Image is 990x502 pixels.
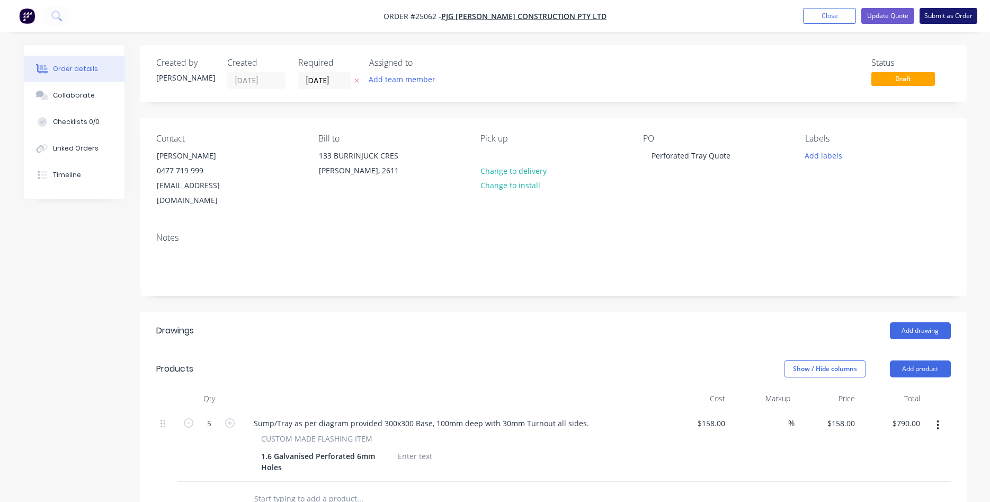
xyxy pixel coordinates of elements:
div: Total [859,388,924,409]
div: 0477 719 999 [157,163,245,178]
button: Change to install [475,178,546,192]
button: Order details [24,56,124,82]
div: Linked Orders [53,144,99,153]
div: Timeline [53,170,81,180]
a: PJG [PERSON_NAME] CONSTRUCTION PTY LTD [441,11,607,21]
div: Cost [665,388,730,409]
div: Bill to [318,134,463,144]
button: Add product [890,360,951,377]
span: % [788,417,795,429]
div: Price [795,388,860,409]
div: [PERSON_NAME] [156,72,215,83]
button: Collaborate [24,82,124,109]
div: PO [643,134,788,144]
div: [PERSON_NAME], 2611 [319,163,407,178]
button: Add labels [799,148,848,162]
div: Created by [156,58,215,68]
div: Labels [805,134,950,144]
div: Collaborate [53,91,95,100]
div: Contact [156,134,301,144]
div: [PERSON_NAME]0477 719 999[EMAIL_ADDRESS][DOMAIN_NAME] [148,148,254,208]
span: Draft [871,72,935,85]
div: Sump/Tray as per diagram provided 300x300 Base, 100mm deep with 30mm Turnout all sides. [245,416,597,431]
span: Order #25062 - [383,11,441,21]
button: Show / Hide columns [784,360,866,377]
div: Checklists 0/0 [53,117,100,127]
div: Created [227,58,286,68]
button: Update Quote [861,8,914,24]
button: Timeline [24,162,124,188]
button: Add team member [363,72,441,86]
div: Products [156,363,193,375]
div: Perforated Tray Quote [643,148,739,163]
div: [PERSON_NAME] [157,148,245,163]
img: Factory [19,8,35,24]
div: Qty [177,388,241,409]
button: Add drawing [890,322,951,339]
div: [EMAIL_ADDRESS][DOMAIN_NAME] [157,178,245,208]
div: Assigned to [369,58,475,68]
div: 1.6 Galvanised Perforated 6mm Holes [257,448,389,475]
div: Required [298,58,356,68]
div: Notes [156,233,951,243]
button: Checklists 0/0 [24,109,124,135]
span: CUSTOM MADE FLASHING ITEM [261,433,372,444]
button: Linked Orders [24,135,124,162]
div: 133 BURRINJUCK CRES[PERSON_NAME], 2611 [310,148,416,182]
button: Close [803,8,856,24]
div: Order details [53,64,98,74]
div: Pick up [480,134,626,144]
div: 133 BURRINJUCK CRES [319,148,407,163]
div: Drawings [156,324,194,337]
div: Markup [729,388,795,409]
button: Add team member [369,72,441,86]
div: Status [871,58,951,68]
button: Submit as Order [920,8,977,24]
button: Change to delivery [475,163,552,178]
